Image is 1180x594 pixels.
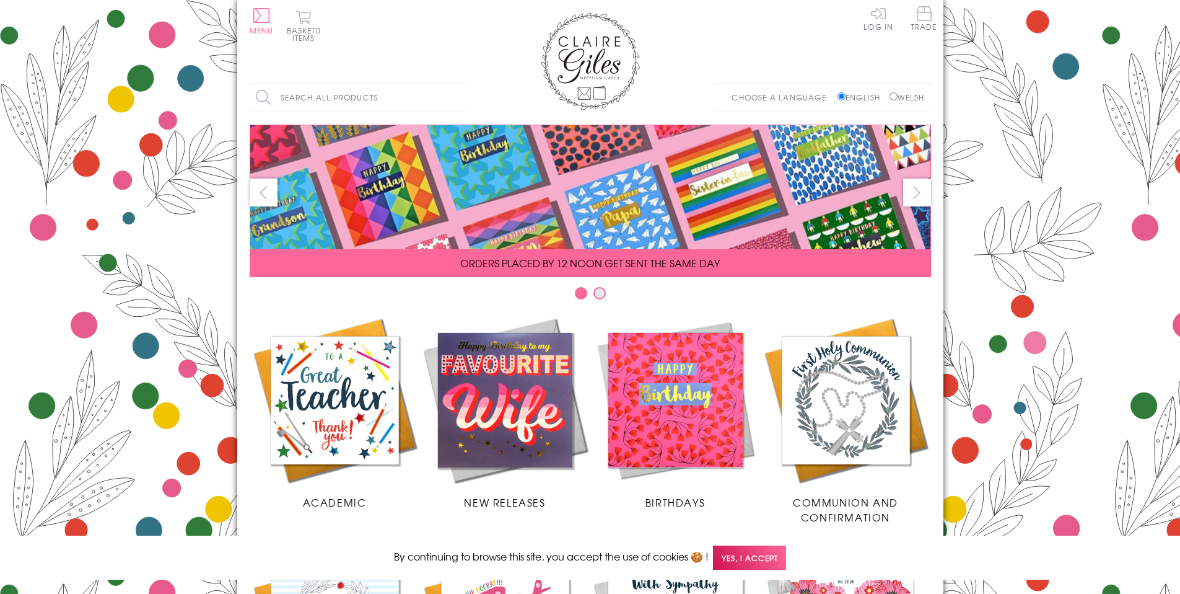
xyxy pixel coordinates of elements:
[541,12,640,110] img: Claire Giles Greetings Cards
[889,92,898,100] input: Welsh
[590,315,761,510] a: Birthdays
[903,179,931,206] button: next
[911,6,937,30] span: Trade
[250,179,278,206] button: prev
[732,92,835,103] p: Choose a language:
[292,25,321,43] span: 0 items
[460,255,720,270] span: ORDERS PLACED BY 12 NOON GET SENT THE SAME DAY
[713,546,786,570] span: Yes, I accept
[863,6,893,30] a: Log In
[250,286,931,306] div: Carousel Pagination
[250,8,274,34] button: Menu
[250,84,466,112] input: Search all products
[303,495,367,510] span: Academic
[593,287,606,299] button: Carousel Page 2
[837,92,886,103] label: English
[837,92,846,100] input: English
[420,315,590,510] a: New Releases
[645,495,705,510] span: Birthdays
[250,315,420,510] a: Academic
[250,25,274,36] span: Menu
[454,84,466,112] input: Search
[889,92,925,103] label: Welsh
[575,287,587,299] button: Carousel Page 1 (Current Slide)
[761,315,931,525] a: Communion and Confirmation
[911,6,937,33] a: Trade
[287,10,321,42] button: Basket0 items
[793,495,898,525] span: Communion and Confirmation
[464,495,545,510] span: New Releases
